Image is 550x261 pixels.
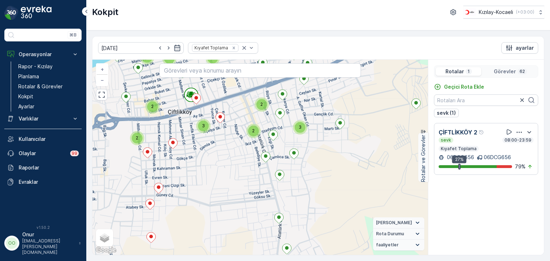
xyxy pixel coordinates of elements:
[376,220,412,226] span: [PERSON_NAME]
[501,42,538,54] button: ayarlar
[4,225,82,230] span: v 1.50.2
[168,55,171,61] span: 3
[373,240,424,251] summary: faaliyetler
[140,50,154,64] div: 2
[299,124,301,130] span: 3
[420,135,427,182] p: Rotalar ve Görevler
[504,137,532,143] p: 08:00-23:59
[4,132,82,146] a: Kullanıcılar
[434,109,459,117] button: sevk (1)
[19,150,66,157] p: Olaylar
[19,164,79,171] p: Raporlar
[18,83,63,90] p: Rotalar & Görevler
[479,9,513,16] p: Kızılay-Kocaeli
[15,82,82,92] a: Rotalar & Görevler
[467,69,471,74] p: 1
[4,161,82,175] a: Raporlar
[18,93,33,100] p: Kokpit
[4,146,82,161] a: Olaylar99
[445,154,474,161] p: 06DCG656
[19,178,79,186] p: Evraklar
[21,6,52,20] img: logo_dark-DEwI_e13.png
[202,123,205,128] span: 3
[437,109,456,117] p: sevk (1)
[252,128,255,133] span: 2
[151,104,154,109] span: 2
[434,94,538,106] input: Rotaları Ara
[6,237,18,249] div: OO
[130,131,144,145] div: 2
[159,63,361,78] input: Görevleri veya konumu arayın
[376,242,399,248] span: faaliyetler
[97,230,112,246] a: Layers
[94,246,118,255] img: Google
[4,47,82,61] button: Operasyonlar
[255,97,269,112] div: 2
[230,45,238,51] div: Remove Kıyafet Toplama
[69,32,77,38] p: ⌘B
[293,120,307,134] div: 3
[445,68,464,75] p: Rotalar
[484,154,511,161] p: 06DCG656
[519,69,526,74] p: 62
[515,163,526,170] p: 79 %
[15,61,82,72] a: Rapor - Kızılay
[376,231,404,237] span: Rota Durumu
[373,228,424,240] summary: Rota Durumu
[101,66,104,72] span: +
[246,124,261,138] div: 2
[15,102,82,112] a: Ayarlar
[463,8,476,16] img: k%C4%B1z%C4%B1lay_0jL9uU1.png
[516,9,534,15] p: ( +03:00 )
[4,6,19,20] img: logo
[192,44,229,51] div: Kıyafet Toplama
[97,75,107,85] a: Uzaklaştır
[494,68,516,75] p: Görevler
[18,73,39,80] p: Planlama
[444,83,484,90] p: Geçici Rota Ekle
[15,72,82,82] a: Planlama
[440,137,452,143] p: sevk
[4,231,82,255] button: OOOnur[EMAIL_ADDRESS][PERSON_NAME][DOMAIN_NAME]
[94,246,118,255] a: Bu bölgeyi Google Haritalar'da açın (yeni pencerede açılır)
[101,77,104,83] span: −
[19,115,67,122] p: Varlıklar
[19,136,79,143] p: Kullanıcılar
[439,128,477,137] p: ÇİFTLİKKÖY 2
[15,92,82,102] a: Kokpit
[19,51,67,58] p: Operasyonlar
[479,129,484,135] div: Yardım Araç İkonu
[136,135,138,141] span: 2
[4,112,82,126] button: Varlıklar
[72,151,77,156] p: 99
[4,175,82,189] a: Evraklar
[18,103,34,110] p: Ayarlar
[146,54,148,60] span: 2
[434,83,484,90] a: Geçici Rota Ekle
[98,42,184,54] input: dd/mm/yyyy
[260,102,263,107] span: 2
[440,146,477,152] p: Kıyafet Toplama
[452,156,467,163] div: 27%
[145,99,160,114] div: 2
[516,44,534,51] p: ayarlar
[211,55,214,60] span: 2
[463,6,544,19] button: Kızılay-Kocaeli(+03:00)
[18,63,53,70] p: Rapor - Kızılay
[22,231,75,238] p: Onur
[22,238,75,255] p: [EMAIL_ADDRESS][PERSON_NAME][DOMAIN_NAME]
[97,64,107,75] a: Yakınlaştır
[373,217,424,228] summary: [PERSON_NAME]
[92,6,119,18] p: Kokpit
[196,119,211,133] div: 3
